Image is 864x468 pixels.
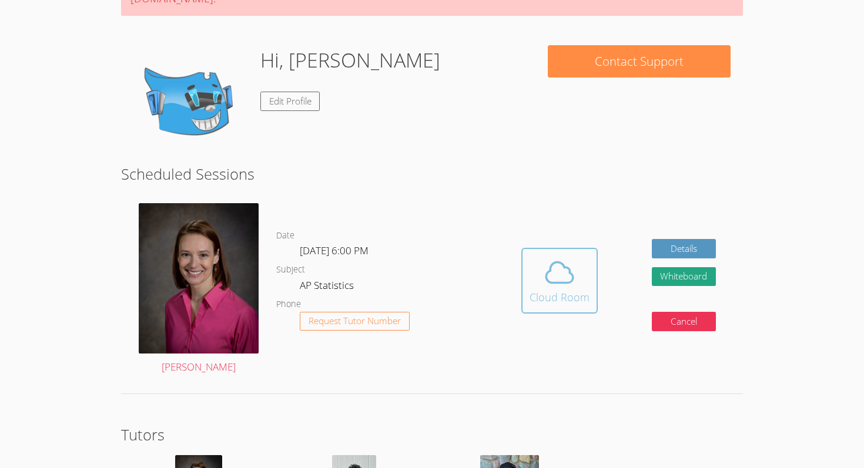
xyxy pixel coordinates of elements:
button: Request Tutor Number [300,312,410,331]
a: Edit Profile [260,92,320,111]
a: Details [652,239,716,258]
div: Cloud Room [530,289,590,305]
dd: AP Statistics [300,277,356,297]
dt: Date [276,228,294,243]
h2: Tutors [121,423,743,446]
button: Contact Support [548,45,730,78]
dt: Subject [276,262,305,277]
h1: Hi, [PERSON_NAME] [260,45,440,75]
span: Request Tutor Number [309,317,401,325]
a: [PERSON_NAME] [139,203,259,376]
button: Cloud Room [521,248,598,314]
img: Miller_Becky_headshot%20(3).jpg [139,203,259,353]
dt: Phone [276,297,301,312]
span: [DATE] 6:00 PM [300,244,369,257]
button: Cancel [652,312,716,331]
img: default.png [133,45,251,163]
button: Whiteboard [652,267,716,287]
h2: Scheduled Sessions [121,163,743,185]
